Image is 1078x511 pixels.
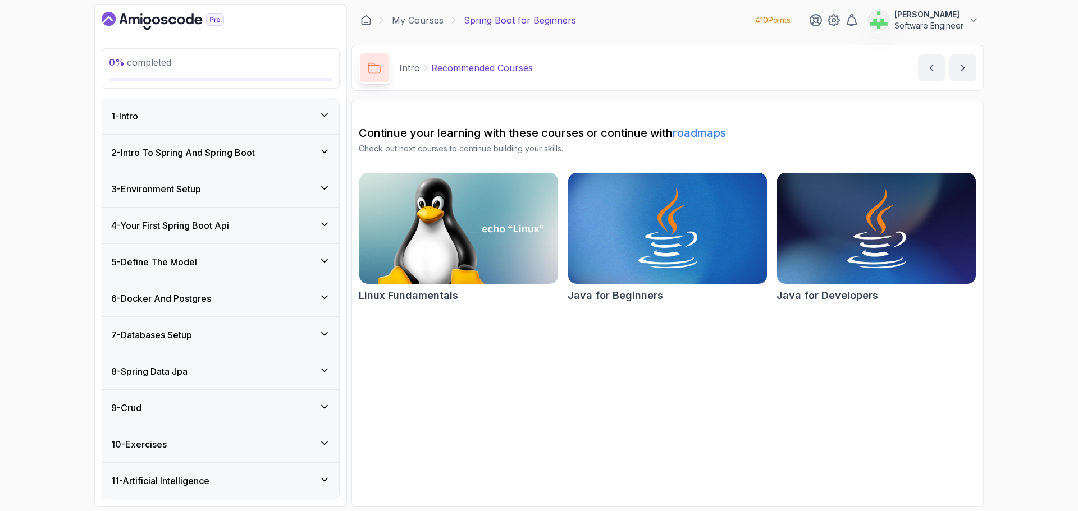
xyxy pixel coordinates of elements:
[359,288,458,303] h2: Linux Fundamentals
[776,288,878,303] h2: Java for Developers
[359,143,976,154] p: Check out next courses to continue building your skills.
[102,208,339,243] button: 4-Your First Spring Boot Api
[102,12,250,30] a: Dashboard
[894,20,963,31] p: Software Engineer
[111,438,167,451] h3: 10 - Exercises
[568,172,768,303] a: Java for Beginners cardJava for Beginners
[102,244,339,280] button: 5-Define The Model
[867,9,979,31] button: user profile image[PERSON_NAME]Software Engineer
[568,288,663,303] h2: Java for Beginners
[102,98,339,134] button: 1-Intro
[777,173,976,284] img: Java for Developers card
[568,173,767,284] img: Java for Beginners card
[949,54,976,81] button: next content
[673,126,726,140] a: roadmaps
[109,57,171,68] span: completed
[102,390,339,426] button: 9-Crud
[399,61,420,75] p: Intro
[111,474,209,487] h3: 11 - Artificial Intelligence
[1008,441,1078,494] iframe: chat widget
[111,182,201,196] h3: 3 - Environment Setup
[111,328,192,342] h3: 7 - Databases Setup
[111,401,141,415] h3: 9 - Crud
[102,463,339,499] button: 11-Artificial Intelligence
[431,61,533,75] p: Recommended Courses
[359,125,976,141] h2: Continue your learning with these courses or continue with
[755,15,791,26] p: 410 Points
[392,13,444,27] a: My Courses
[868,10,889,31] img: user profile image
[464,13,576,27] p: Spring Boot for Beginners
[102,135,339,171] button: 2-Intro To Spring And Spring Boot
[102,280,339,316] button: 6-Docker And Postgres
[102,426,339,462] button: 10-Exercises
[111,292,211,305] h3: 6 - Docker And Postgres
[360,15,372,26] a: Dashboard
[776,172,976,303] a: Java for Developers cardJava for Developers
[918,54,945,81] button: previous content
[359,173,558,284] img: Linux Fundamentals card
[359,172,559,303] a: Linux Fundamentals cardLinux Fundamentals
[111,109,138,123] h3: 1 - Intro
[111,146,255,159] h3: 2 - Intro To Spring And Spring Boot
[111,365,188,378] h3: 8 - Spring Data Jpa
[111,219,229,232] h3: 4 - Your First Spring Boot Api
[894,9,963,20] p: [PERSON_NAME]
[102,171,339,207] button: 3-Environment Setup
[102,353,339,389] button: 8-Spring Data Jpa
[102,317,339,353] button: 7-Databases Setup
[109,57,125,68] span: 0 %
[111,255,197,269] h3: 5 - Define The Model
